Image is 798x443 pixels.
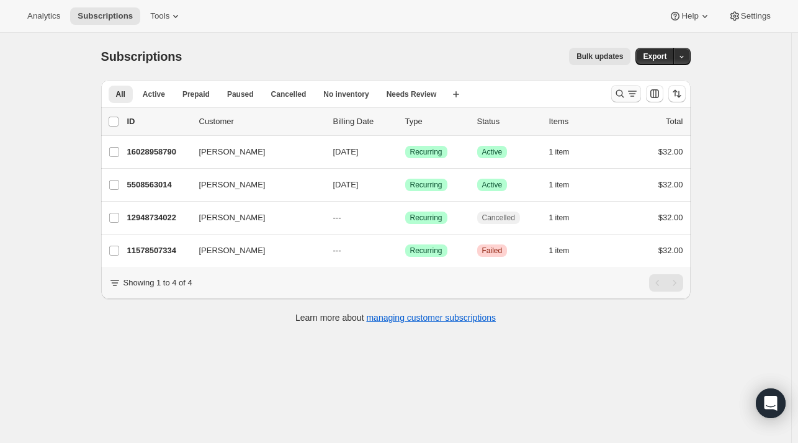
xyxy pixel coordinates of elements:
span: Active [482,147,503,157]
div: 5508563014[PERSON_NAME][DATE]SuccessRecurringSuccessActive1 item$32.00 [127,176,683,194]
span: Subscriptions [78,11,133,21]
button: Help [661,7,718,25]
p: 11578507334 [127,244,189,257]
button: [PERSON_NAME] [192,241,316,261]
p: Billing Date [333,115,395,128]
p: Customer [199,115,323,128]
span: Recurring [410,147,442,157]
span: 1 item [549,213,570,223]
button: Subscriptions [70,7,140,25]
span: 1 item [549,180,570,190]
button: Bulk updates [569,48,630,65]
span: Settings [741,11,771,21]
p: Status [477,115,539,128]
button: 1 item [549,176,583,194]
div: Items [549,115,611,128]
span: $32.00 [658,180,683,189]
div: Type [405,115,467,128]
button: Search and filter results [611,85,641,102]
span: [DATE] [333,147,359,156]
span: $32.00 [658,246,683,255]
span: All [116,89,125,99]
p: 12948734022 [127,212,189,224]
button: Customize table column order and visibility [646,85,663,102]
span: Needs Review [387,89,437,99]
button: 1 item [549,209,583,226]
nav: Pagination [649,274,683,292]
button: [PERSON_NAME] [192,208,316,228]
div: 12948734022[PERSON_NAME]---SuccessRecurringCancelled1 item$32.00 [127,209,683,226]
p: 5508563014 [127,179,189,191]
span: [DATE] [333,180,359,189]
span: 1 item [549,147,570,157]
span: Subscriptions [101,50,182,63]
span: Recurring [410,246,442,256]
span: [PERSON_NAME] [199,179,266,191]
span: Active [482,180,503,190]
button: Analytics [20,7,68,25]
span: [PERSON_NAME] [199,146,266,158]
button: Settings [721,7,778,25]
button: Create new view [446,86,466,103]
div: Open Intercom Messenger [756,388,786,418]
span: Cancelled [482,213,515,223]
span: Analytics [27,11,60,21]
span: Prepaid [182,89,210,99]
a: managing customer subscriptions [366,313,496,323]
span: $32.00 [658,213,683,222]
span: Paused [227,89,254,99]
span: [PERSON_NAME] [199,244,266,257]
button: [PERSON_NAME] [192,175,316,195]
span: Help [681,11,698,21]
span: --- [333,213,341,222]
button: 1 item [549,143,583,161]
p: ID [127,115,189,128]
span: Bulk updates [576,51,623,61]
span: [PERSON_NAME] [199,212,266,224]
button: [PERSON_NAME] [192,142,316,162]
p: Total [666,115,683,128]
button: 1 item [549,242,583,259]
span: Tools [150,11,169,21]
span: Export [643,51,666,61]
button: Export [635,48,674,65]
div: 16028958790[PERSON_NAME][DATE]SuccessRecurringSuccessActive1 item$32.00 [127,143,683,161]
p: 16028958790 [127,146,189,158]
span: --- [333,246,341,255]
span: 1 item [549,246,570,256]
span: Cancelled [271,89,307,99]
span: Failed [482,246,503,256]
button: Tools [143,7,189,25]
button: Sort the results [668,85,686,102]
span: $32.00 [658,147,683,156]
div: IDCustomerBilling DateTypeStatusItemsTotal [127,115,683,128]
span: Recurring [410,213,442,223]
p: Showing 1 to 4 of 4 [123,277,192,289]
span: Recurring [410,180,442,190]
span: Active [143,89,165,99]
p: Learn more about [295,311,496,324]
span: No inventory [323,89,369,99]
div: 11578507334[PERSON_NAME]---SuccessRecurringCriticalFailed1 item$32.00 [127,242,683,259]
